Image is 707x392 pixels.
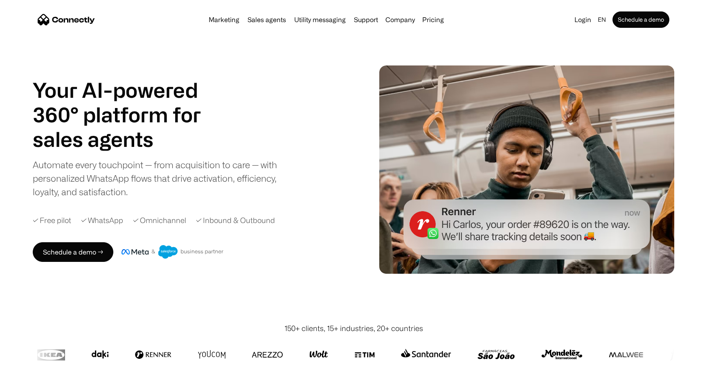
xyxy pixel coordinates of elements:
[385,14,415,25] div: Company
[244,16,289,23] a: Sales agents
[38,14,95,26] a: home
[205,16,243,23] a: Marketing
[419,16,447,23] a: Pricing
[598,14,606,25] div: en
[33,127,221,151] div: carousel
[291,16,349,23] a: Utility messaging
[383,14,417,25] div: Company
[122,245,224,259] img: Meta and Salesforce business partner badge.
[196,215,275,226] div: ✓ Inbound & Outbound
[571,14,594,25] a: Login
[133,215,186,226] div: ✓ Omnichannel
[33,158,290,198] div: Automate every touchpoint — from acquisition to care — with personalized WhatsApp flows that driv...
[33,78,221,127] h1: Your AI-powered 360° platform for
[33,127,221,151] div: 1 of 4
[351,16,381,23] a: Support
[33,127,221,151] h1: sales agents
[612,11,669,28] a: Schedule a demo
[33,242,113,262] a: Schedule a demo →
[594,14,611,25] div: en
[33,215,71,226] div: ✓ Free pilot
[284,323,423,334] div: 150+ clients, 15+ industries, 20+ countries
[81,215,123,226] div: ✓ WhatsApp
